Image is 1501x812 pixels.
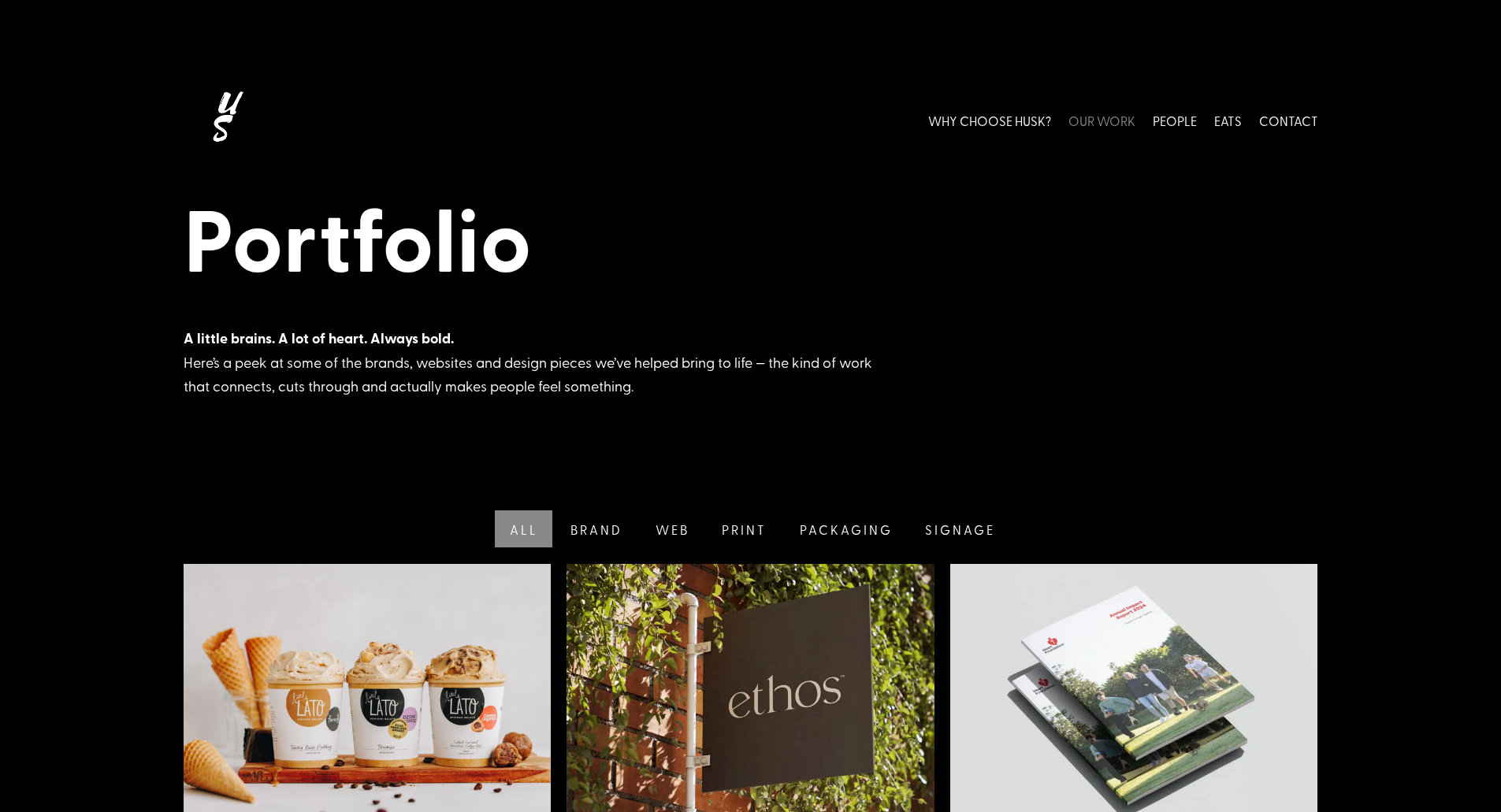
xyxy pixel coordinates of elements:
a: Print [704,510,782,547]
a: OUR WORK [1068,85,1135,155]
a: Brand [552,510,637,547]
a: CONTACT [1259,85,1318,155]
a: Web [637,510,704,547]
a: EATS [1214,85,1242,155]
a: All [492,510,553,547]
a: PEOPLE [1153,85,1197,155]
strong: A little brains. A lot of heart. Always bold. [184,328,454,348]
img: Husk logo [184,85,270,155]
h1: Portfolio [184,186,1318,298]
a: WHY CHOOSE HUSK? [928,85,1051,155]
div: Here’s a peek at some of the brands, websites and design pieces we’ve helped bring to life — the ... [184,326,893,399]
a: Signage [907,510,1010,547]
a: Packaging [781,510,907,547]
iframe: Brevo live chat [1438,749,1485,796]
